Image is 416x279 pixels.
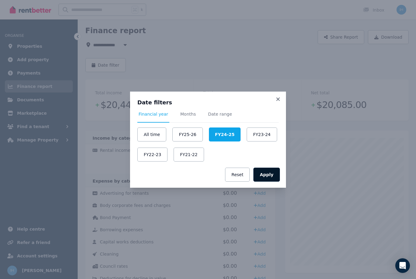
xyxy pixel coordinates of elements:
button: FY23-24 [247,127,277,141]
div: Open Intercom Messenger [395,258,410,273]
h3: Date filters [137,99,279,106]
button: Apply [253,168,280,182]
nav: Tabs [137,111,279,123]
span: Months [180,111,196,117]
button: FY25-26 [172,127,203,141]
button: FY24-25 [209,127,241,141]
button: All time [137,127,166,141]
button: FY21-22 [174,148,204,162]
button: FY22-23 [137,148,167,162]
span: Financial year [139,111,168,117]
button: Reset [225,168,250,182]
span: Date range [208,111,232,117]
